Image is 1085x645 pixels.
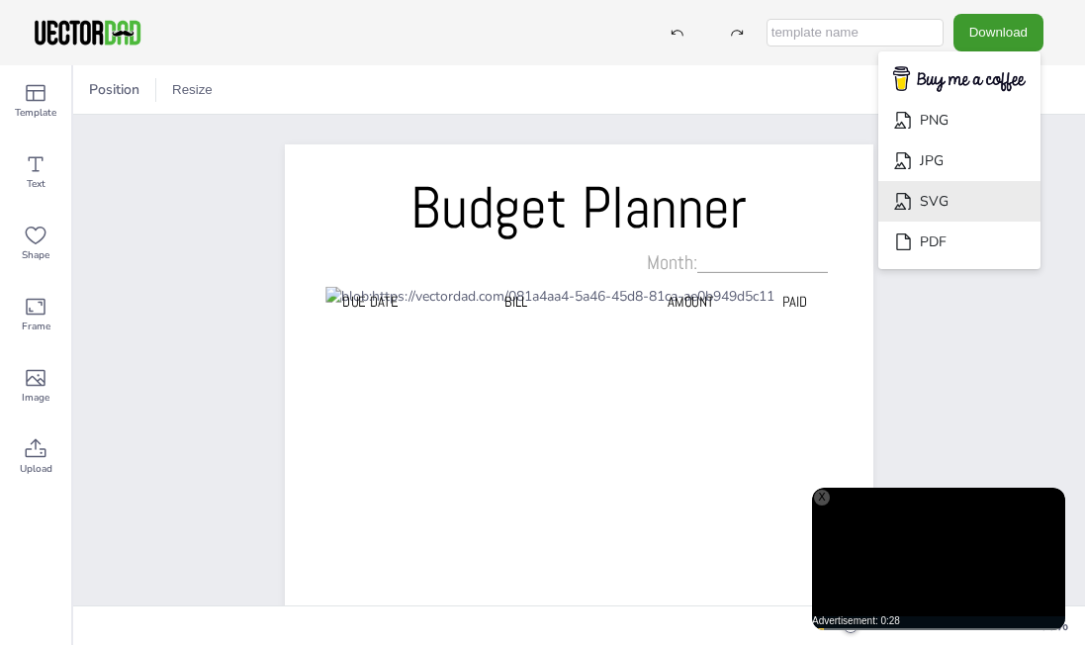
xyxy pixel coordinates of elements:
span: Shape [22,247,49,263]
ul: Download [878,51,1040,270]
span: PAID [782,292,808,311]
img: buymecoffee.png [880,60,1039,99]
span: AMOUNT [668,292,714,311]
iframe: Advertisement [812,488,1065,630]
span: Month:____________ [647,249,828,275]
span: Text [27,176,45,192]
li: PNG [878,100,1040,140]
button: Download [953,14,1043,50]
li: JPG [878,140,1040,181]
div: X [814,490,830,506]
span: BILL [504,292,527,311]
li: SVG [878,181,1040,222]
span: Budget Planner [410,170,747,244]
img: VectorDad-1.png [32,18,143,47]
div: Advertisement: 0:28 [812,616,1065,626]
span: Upload [20,461,52,477]
span: Position [85,80,143,99]
input: template name [767,19,944,46]
span: Due Date [342,292,398,311]
li: PDF [878,222,1040,262]
span: Image [22,390,49,406]
button: Resize [164,74,221,106]
span: Frame [22,319,50,334]
span: Template [15,105,56,121]
div: Video Player [812,488,1065,630]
